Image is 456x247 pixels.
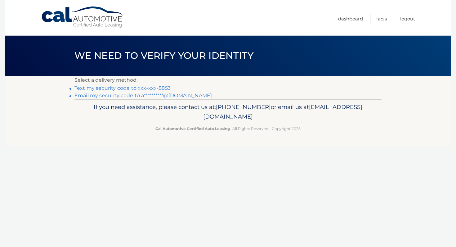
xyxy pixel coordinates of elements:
[78,125,378,132] p: - All Rights Reserved - Copyright 2025
[74,85,171,91] a: Text my security code to xxx-xxx-8853
[338,14,363,24] a: Dashboard
[74,93,212,98] a: Email my security code to a**********@[DOMAIN_NAME]
[155,126,230,131] strong: Cal Automotive Certified Auto Leasing
[74,76,382,84] p: Select a delivery method:
[74,50,253,61] span: We need to verify your identity
[78,102,378,122] p: If you need assistance, please contact us at: or email us at
[216,103,271,110] span: [PHONE_NUMBER]
[41,6,125,28] a: Cal Automotive
[376,14,387,24] a: FAQ's
[400,14,415,24] a: Logout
